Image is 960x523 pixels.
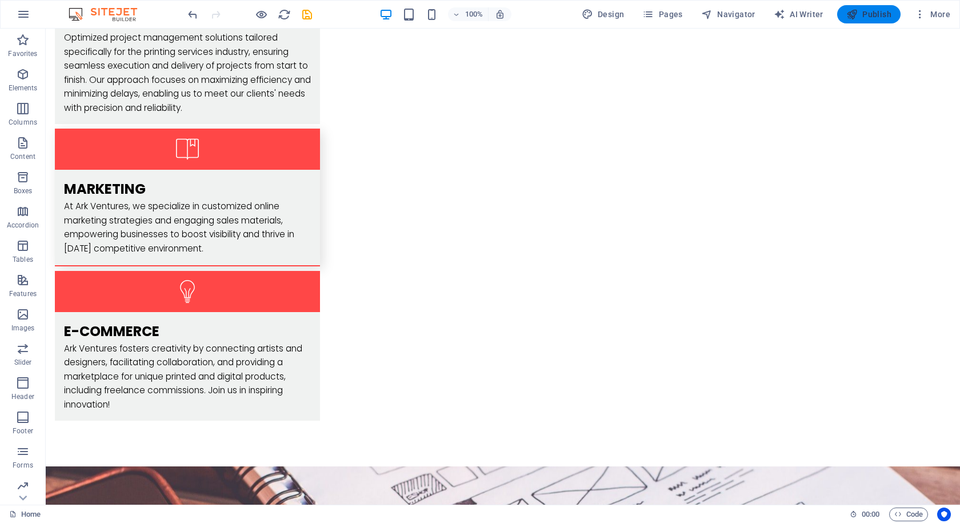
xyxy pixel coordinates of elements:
[7,221,39,230] p: Accordion
[846,9,891,20] span: Publish
[495,9,505,19] i: On resize automatically adjust zoom level to fit chosen device.
[850,508,880,521] h6: Session time
[9,289,37,298] p: Features
[642,9,682,20] span: Pages
[577,5,629,23] button: Design
[300,7,314,21] button: save
[889,508,928,521] button: Code
[9,508,41,521] a: Click to cancel selection. Double-click to open Pages
[937,508,951,521] button: Usercentrics
[301,8,314,21] i: Save (Ctrl+S)
[186,8,199,21] i: Undo: Delete elements (Ctrl+Z)
[701,9,755,20] span: Navigator
[837,5,901,23] button: Publish
[9,83,38,93] p: Elements
[577,5,629,23] div: Design (Ctrl+Alt+Y)
[8,49,37,58] p: Favorites
[13,426,33,436] p: Footer
[910,5,955,23] button: More
[13,255,33,264] p: Tables
[862,508,879,521] span: 00 00
[277,7,291,21] button: reload
[914,9,950,20] span: More
[774,9,823,20] span: AI Writer
[186,7,199,21] button: undo
[870,510,871,518] span: :
[11,324,35,333] p: Images
[13,461,33,470] p: Forms
[254,7,268,21] button: Click here to leave preview mode and continue editing
[638,5,687,23] button: Pages
[66,7,151,21] img: Editor Logo
[14,358,32,367] p: Slider
[14,186,33,195] p: Boxes
[769,5,828,23] button: AI Writer
[448,7,489,21] button: 100%
[278,8,291,21] i: Reload page
[894,508,923,521] span: Code
[465,7,483,21] h6: 100%
[582,9,625,20] span: Design
[697,5,760,23] button: Navigator
[10,152,35,161] p: Content
[9,118,37,127] p: Columns
[11,392,34,401] p: Header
